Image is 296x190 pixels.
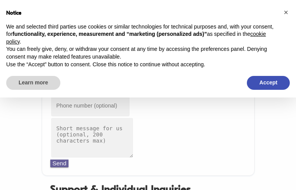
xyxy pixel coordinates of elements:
button: Send [50,160,69,167]
button: Close this notice [280,6,292,18]
p: Use the “Accept” button to consent. Close this notice to continue without accepting. [6,61,277,69]
span: × [284,8,288,17]
p: We and selected third parties use cookies or similar technologies for technical purposes and, wit... [6,23,277,46]
button: Learn more [6,76,60,90]
button: Accept [247,76,290,90]
p: You can freely give, deny, or withdraw your consent at any time by accessing the preferences pane... [6,45,277,61]
input: Phone number (optional) [50,94,130,117]
h2: Notice [6,9,277,17]
a: cookie policy [6,31,266,45]
strong: functionality, experience, measurement and “marketing (personalized ads)” [12,31,207,37]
